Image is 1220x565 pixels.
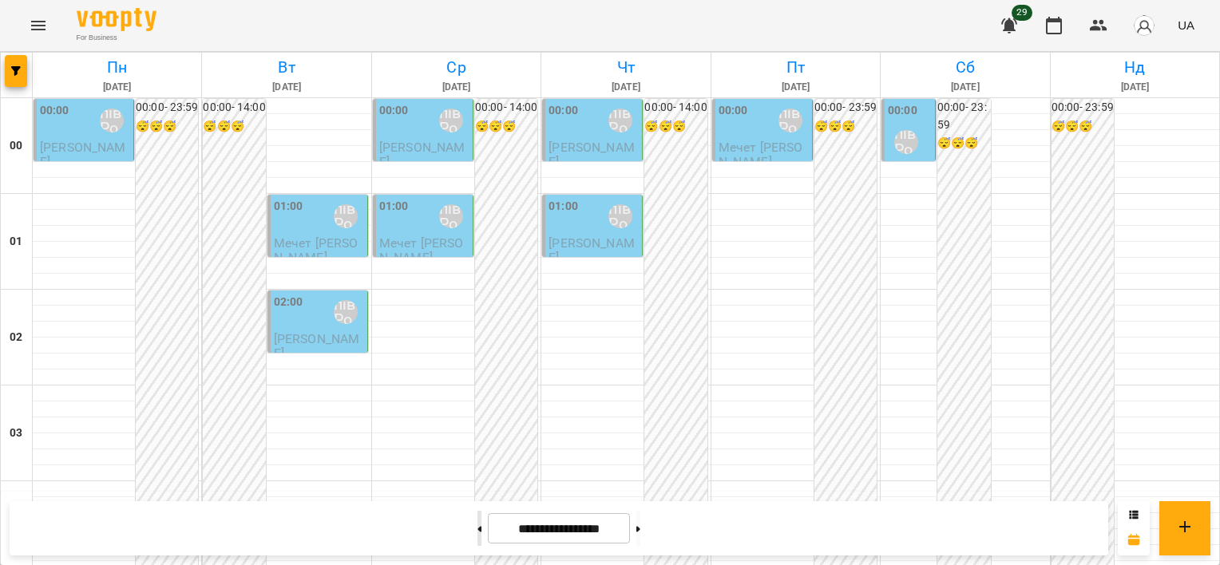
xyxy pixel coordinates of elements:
h6: 00:00 - 23:59 [814,99,877,117]
span: 29 [1012,5,1032,21]
div: Пилипів Романа [894,130,918,154]
span: [PERSON_NAME] [379,140,465,168]
span: UA [1178,17,1194,34]
h6: 02 [10,329,22,346]
span: [PERSON_NAME] [274,331,360,360]
span: Мечет [PERSON_NAME] [888,161,931,218]
h6: 😴😴😴 [475,118,537,136]
span: [PERSON_NAME] [549,235,635,264]
h6: [DATE] [374,80,538,95]
h6: [DATE] [35,80,199,95]
span: [PERSON_NAME] [40,140,126,168]
h6: 😴😴😴 [203,118,265,136]
h6: 😴😴😴 [136,118,198,136]
h6: 00:00 - 14:00 [475,99,537,117]
span: Мечет [PERSON_NAME] [719,140,803,168]
h6: 00:00 - 23:59 [1052,99,1114,117]
div: Пилипів Романа [778,109,802,132]
h6: Пт [714,55,877,80]
h6: Вт [204,55,368,80]
span: Мечет [PERSON_NAME] [379,235,464,264]
label: 01:00 [274,198,303,215]
h6: Чт [544,55,707,80]
h6: 00 [10,137,22,155]
h6: 😴😴😴 [937,135,991,152]
h6: 00:00 - 23:59 [136,99,198,117]
label: 00:00 [719,102,748,120]
h6: Нд [1053,55,1217,80]
div: Пилипів Романа [608,109,632,132]
h6: 😴😴😴 [644,118,707,136]
h6: [DATE] [883,80,1047,95]
label: 01:00 [379,198,409,215]
h6: 01 [10,233,22,251]
h6: 😴😴😴 [1052,118,1114,136]
span: [PERSON_NAME] [549,140,635,168]
div: Пилипів Романа [439,204,463,228]
h6: 03 [10,425,22,442]
h6: [DATE] [544,80,707,95]
h6: [DATE] [204,80,368,95]
h6: [DATE] [1053,80,1217,95]
div: Пилипів Романа [608,204,632,228]
label: 02:00 [274,294,303,311]
h6: [DATE] [714,80,877,95]
div: Пилипів Романа [334,204,358,228]
div: Пилипів Романа [439,109,463,132]
button: UA [1171,10,1201,40]
h6: 00:00 - 14:00 [644,99,707,117]
label: 00:00 [549,102,578,120]
h6: 00:00 - 14:00 [203,99,265,117]
h6: 00:00 - 23:59 [937,99,991,133]
h6: 😴😴😴 [814,118,877,136]
div: Пилипів Романа [334,300,358,324]
div: Пилипів Романа [100,109,124,132]
button: Menu [19,6,57,45]
label: 00:00 [888,102,917,120]
img: Voopty Logo [77,8,156,31]
label: 00:00 [379,102,409,120]
span: Мечет [PERSON_NAME] [274,235,358,264]
h6: Сб [883,55,1047,80]
h6: Пн [35,55,199,80]
h6: Ср [374,55,538,80]
label: 01:00 [549,198,578,215]
span: For Business [77,33,156,43]
img: avatar_s.png [1133,14,1155,37]
label: 00:00 [40,102,69,120]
